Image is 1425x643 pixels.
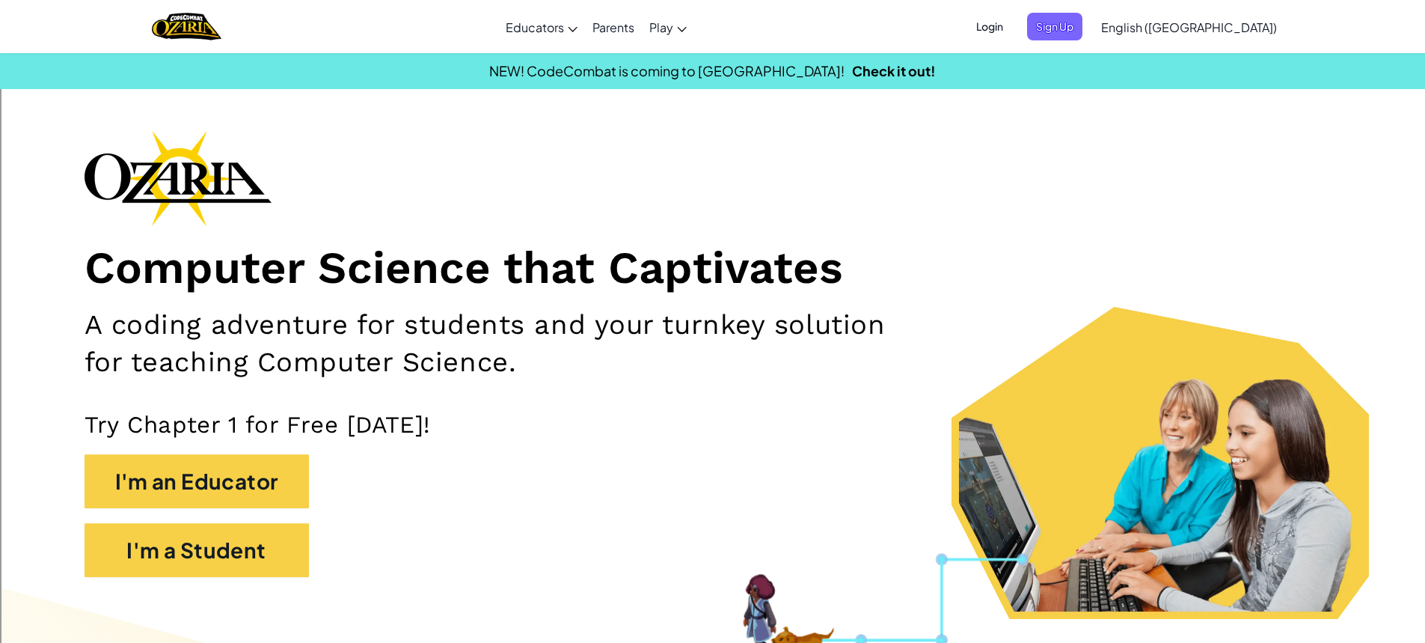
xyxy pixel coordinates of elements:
a: English ([GEOGRAPHIC_DATA]) [1094,7,1284,47]
button: I'm an Educator [85,454,309,508]
a: Parents [585,7,642,47]
button: I'm a Student [85,523,309,577]
p: Try Chapter 1 for Free [DATE]! [85,410,1341,439]
button: Sign Up [1027,13,1082,40]
a: Educators [498,7,585,47]
h1: Computer Science that Captivates [85,241,1341,296]
a: Check it out! [852,62,936,79]
a: Ozaria by CodeCombat logo [152,11,221,42]
a: Play [642,7,694,47]
button: Login [967,13,1012,40]
img: Home [152,11,221,42]
h2: A coding adventure for students and your turnkey solution for teaching Computer Science. [85,306,927,380]
img: Ozaria branding logo [85,130,272,226]
span: NEW! CodeCombat is coming to [GEOGRAPHIC_DATA]! [489,62,845,79]
span: English ([GEOGRAPHIC_DATA]) [1101,19,1277,35]
span: Play [649,19,673,35]
span: Educators [506,19,564,35]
